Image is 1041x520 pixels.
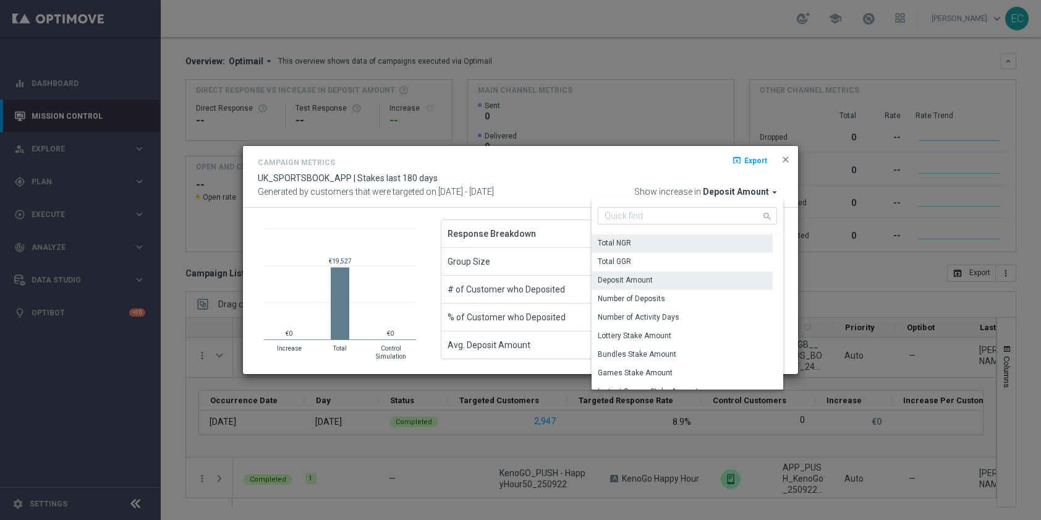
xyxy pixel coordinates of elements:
[438,187,494,197] span: [DATE] - [DATE]
[258,158,335,167] h4: Campaign Metrics
[333,345,347,352] text: Total
[592,327,773,346] div: Press SPACE to select this row.
[258,187,436,197] span: Generated by customers that were targeted on
[448,248,490,275] span: Group Size
[598,367,673,378] div: Games Stake Amount
[592,271,773,290] div: Press SPACE to deselect this row.
[592,309,773,327] div: Press SPACE to select this row.
[731,153,768,168] button: open_in_browser Export
[762,208,773,222] i: search
[703,187,783,198] button: Deposit Amount arrow_drop_down
[286,330,292,337] text: €0
[598,256,631,267] div: Total GGR
[703,187,769,198] span: Deposit Amount
[592,383,773,401] div: Press SPACE to select this row.
[744,156,767,165] span: Export
[598,349,676,360] div: Bundles Stake Amount
[329,258,352,265] text: €19,527
[592,290,773,309] div: Press SPACE to select this row.
[769,187,780,198] i: arrow_drop_down
[277,345,302,352] text: Increase
[258,173,438,183] span: UK_SPORTSBOOK_APP | Stakes last 180 days
[732,155,742,165] i: open_in_browser
[598,237,631,249] div: Total NGR
[598,207,777,224] input: Quick find
[387,330,394,337] text: €0
[598,312,679,323] div: Number of Activity Days
[448,220,536,247] span: Response Breakdown
[592,346,773,364] div: Press SPACE to select this row.
[448,276,565,303] span: # of Customer who Deposited
[781,155,791,164] span: close
[592,364,773,383] div: Press SPACE to select this row.
[448,331,530,359] span: Avg. Deposit Amount
[592,234,773,253] div: Press SPACE to select this row.
[598,275,653,286] div: Deposit Amount
[448,304,566,331] span: % of Customer who Deposited
[634,187,701,198] span: Show increase in
[598,293,665,304] div: Number of Deposits
[598,330,671,341] div: Lottery Stake Amount
[598,386,699,397] div: Instant Games Stake Amount
[376,345,406,360] text: Control Simulation
[592,253,773,271] div: Press SPACE to select this row.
